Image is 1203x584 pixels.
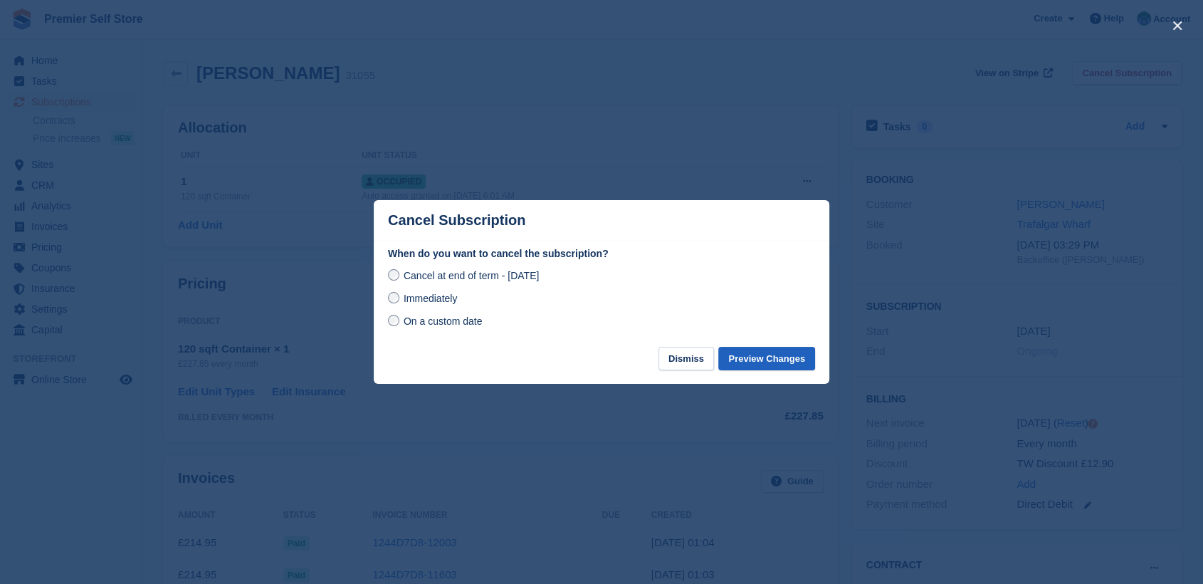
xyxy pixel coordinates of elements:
[388,212,525,229] p: Cancel Subscription
[388,292,399,303] input: Immediately
[658,347,714,370] button: Dismiss
[404,316,483,327] span: On a custom date
[388,246,815,261] label: When do you want to cancel the subscription?
[1166,14,1189,37] button: close
[388,315,399,326] input: On a custom date
[388,269,399,281] input: Cancel at end of term - [DATE]
[718,347,815,370] button: Preview Changes
[404,270,539,281] span: Cancel at end of term - [DATE]
[404,293,457,304] span: Immediately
